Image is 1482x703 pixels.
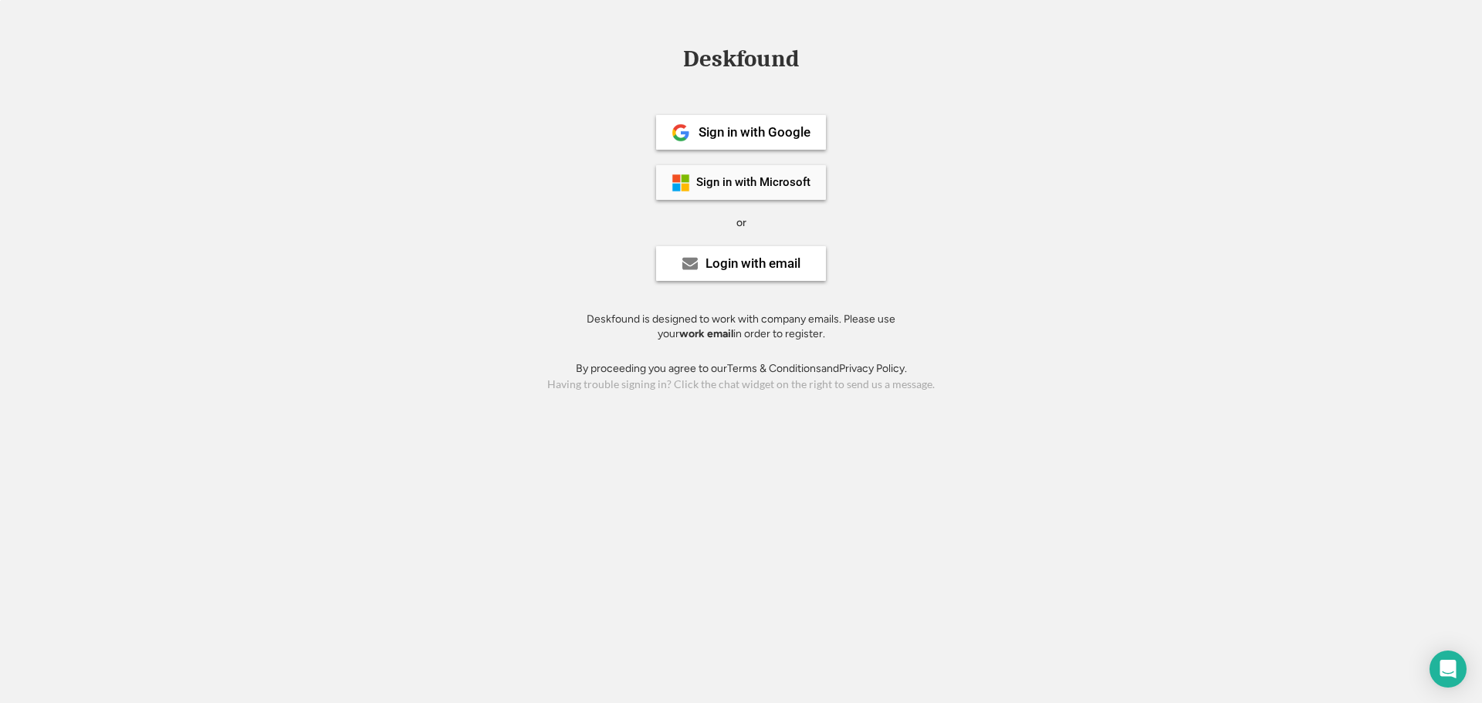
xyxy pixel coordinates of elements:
[696,177,810,188] div: Sign in with Microsoft
[727,362,821,375] a: Terms & Conditions
[679,327,733,340] strong: work email
[576,361,907,377] div: By proceeding you agree to our and
[699,126,810,139] div: Sign in with Google
[1430,651,1467,688] div: Open Intercom Messenger
[567,312,915,342] div: Deskfound is designed to work with company emails. Please use your in order to register.
[675,47,807,71] div: Deskfound
[672,174,690,192] img: ms-symbollockup_mssymbol_19.png
[839,362,907,375] a: Privacy Policy.
[736,215,746,231] div: or
[672,123,690,142] img: 1024px-Google__G__Logo.svg.png
[705,257,800,270] div: Login with email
